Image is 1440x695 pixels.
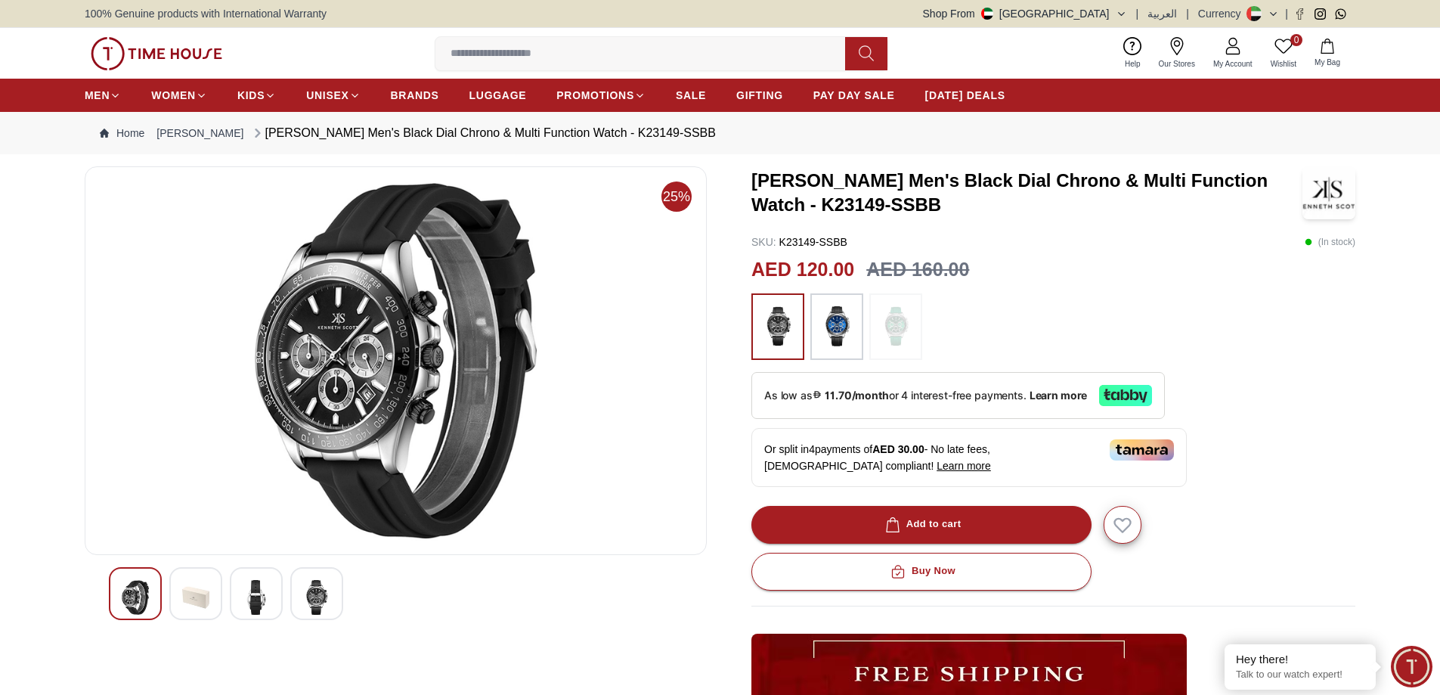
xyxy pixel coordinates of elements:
[1315,8,1326,20] a: Instagram
[556,82,646,109] a: PROMOTIONS
[925,88,1005,103] span: [DATE] DEALS
[303,580,330,615] img: Kenneth Scott Men's Black Dial Chrono & Multi Function Watch - K23149-SSBB
[1136,6,1139,21] span: |
[736,82,783,109] a: GIFTING
[91,37,222,70] img: ...
[1153,58,1201,70] span: Our Stores
[85,88,110,103] span: MEN
[866,256,969,284] h3: AED 160.00
[1305,234,1355,250] p: ( In stock )
[923,6,1127,21] button: Shop From[GEOGRAPHIC_DATA]
[1262,34,1305,73] a: 0Wishlist
[237,82,276,109] a: KIDS
[1302,166,1355,219] img: Kenneth Scott Men's Black Dial Chrono & Multi Function Watch - K23149-SSBB
[243,580,270,615] img: Kenneth Scott Men's Black Dial Chrono & Multi Function Watch - K23149-SSBB
[85,82,121,109] a: MEN
[759,301,797,352] img: ...
[98,179,694,542] img: Kenneth Scott Men's Black Dial Chrono & Multi Function Watch - K23149-SSBB
[937,460,991,472] span: Learn more
[1147,6,1177,21] button: العربية
[1119,58,1147,70] span: Help
[661,182,692,212] span: 25%
[391,88,439,103] span: BRANDS
[1265,58,1302,70] span: Wishlist
[1116,34,1150,73] a: Help
[818,301,856,352] img: ...
[182,580,209,615] img: Kenneth Scott Men's Black Dial Chrono & Multi Function Watch - K23149-SSBB
[100,126,144,141] a: Home
[1236,669,1364,681] p: Talk to our watch expert!
[306,88,348,103] span: UNISEX
[676,88,706,103] span: SALE
[1285,6,1288,21] span: |
[1290,34,1302,46] span: 0
[981,8,993,20] img: United Arab Emirates
[736,88,783,103] span: GIFTING
[925,82,1005,109] a: [DATE] DEALS
[751,553,1092,591] button: Buy Now
[1186,6,1189,21] span: |
[1110,439,1174,461] img: Tamara
[122,580,149,615] img: Kenneth Scott Men's Black Dial Chrono & Multi Function Watch - K23149-SSBB
[676,82,706,109] a: SALE
[877,301,915,352] img: ...
[469,88,527,103] span: LUGGAGE
[1308,57,1346,68] span: My Bag
[1335,8,1346,20] a: Whatsapp
[250,124,716,142] div: [PERSON_NAME] Men's Black Dial Chrono & Multi Function Watch - K23149-SSBB
[151,88,196,103] span: WOMEN
[887,563,955,580] div: Buy Now
[85,112,1355,154] nav: Breadcrumb
[751,256,854,284] h2: AED 120.00
[1150,34,1204,73] a: Our Stores
[237,88,265,103] span: KIDS
[1294,8,1305,20] a: Facebook
[751,234,847,250] p: K23149-SSBB
[151,82,207,109] a: WOMEN
[751,506,1092,544] button: Add to cart
[882,516,962,533] div: Add to cart
[469,82,527,109] a: LUGGAGE
[813,82,895,109] a: PAY DAY SALE
[306,82,360,109] a: UNISEX
[391,82,439,109] a: BRANDS
[1391,646,1432,687] div: Chat Widget
[751,428,1187,487] div: Or split in 4 payments of - No late fees, [DEMOGRAPHIC_DATA] compliant!
[1236,652,1364,667] div: Hey there!
[156,126,243,141] a: [PERSON_NAME]
[751,169,1302,217] h3: [PERSON_NAME] Men's Black Dial Chrono & Multi Function Watch - K23149-SSBB
[85,6,327,21] span: 100% Genuine products with International Warranty
[872,443,924,455] span: AED 30.00
[1305,36,1349,71] button: My Bag
[1207,58,1259,70] span: My Account
[751,236,776,248] span: SKU :
[556,88,634,103] span: PROMOTIONS
[813,88,895,103] span: PAY DAY SALE
[1198,6,1247,21] div: Currency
